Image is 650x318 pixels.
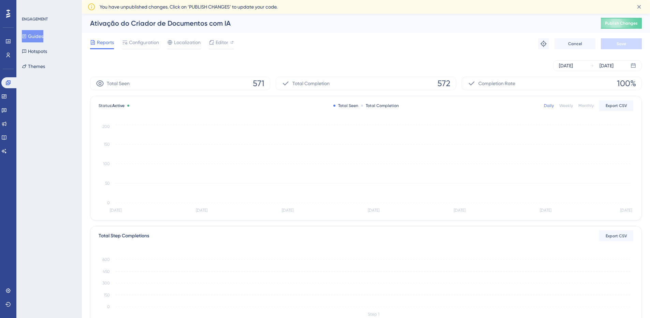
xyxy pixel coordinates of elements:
[22,60,45,72] button: Themes
[599,100,633,111] button: Export CSV
[105,181,110,186] tspan: 50
[107,304,110,309] tspan: 0
[454,208,465,213] tspan: [DATE]
[606,233,627,239] span: Export CSV
[617,78,636,89] span: 100%
[110,208,121,213] tspan: [DATE]
[22,30,43,42] button: Guides
[437,78,450,89] span: 572
[617,41,626,47] span: Save
[102,124,110,129] tspan: 200
[99,232,149,240] div: Total Step Completions
[599,230,633,241] button: Export CSV
[559,62,573,70] div: [DATE]
[282,208,293,213] tspan: [DATE]
[102,281,110,286] tspan: 300
[174,38,201,47] span: Localization
[90,18,584,28] div: Ativação do Criador de Documentos com IA
[568,41,582,47] span: Cancel
[601,38,642,49] button: Save
[107,79,130,88] span: Total Seen
[478,79,515,88] span: Completion Rate
[97,38,114,47] span: Reports
[333,103,358,108] div: Total Seen
[368,208,379,213] tspan: [DATE]
[605,21,638,26] span: Publish Changes
[104,142,110,147] tspan: 150
[102,257,110,262] tspan: 600
[216,38,228,47] span: Editor
[540,208,551,213] tspan: [DATE]
[578,103,594,108] div: Monthly
[559,103,573,108] div: Weekly
[100,3,277,11] span: You have unpublished changes. Click on ‘PUBLISH CHANGES’ to update your code.
[292,79,330,88] span: Total Completion
[22,16,48,22] div: ENGAGEMENT
[600,62,613,70] div: [DATE]
[99,103,125,108] span: Status:
[544,103,554,108] div: Daily
[196,208,207,213] tspan: [DATE]
[253,78,264,89] span: 571
[107,200,110,205] tspan: 0
[620,208,632,213] tspan: [DATE]
[554,38,595,49] button: Cancel
[129,38,159,47] span: Configuration
[361,103,399,108] div: Total Completion
[103,161,110,166] tspan: 100
[103,269,110,274] tspan: 450
[368,312,379,317] tspan: Step 1
[606,103,627,108] span: Export CSV
[22,45,47,57] button: Hotspots
[601,18,642,29] button: Publish Changes
[112,103,125,108] span: Active
[104,293,110,297] tspan: 150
